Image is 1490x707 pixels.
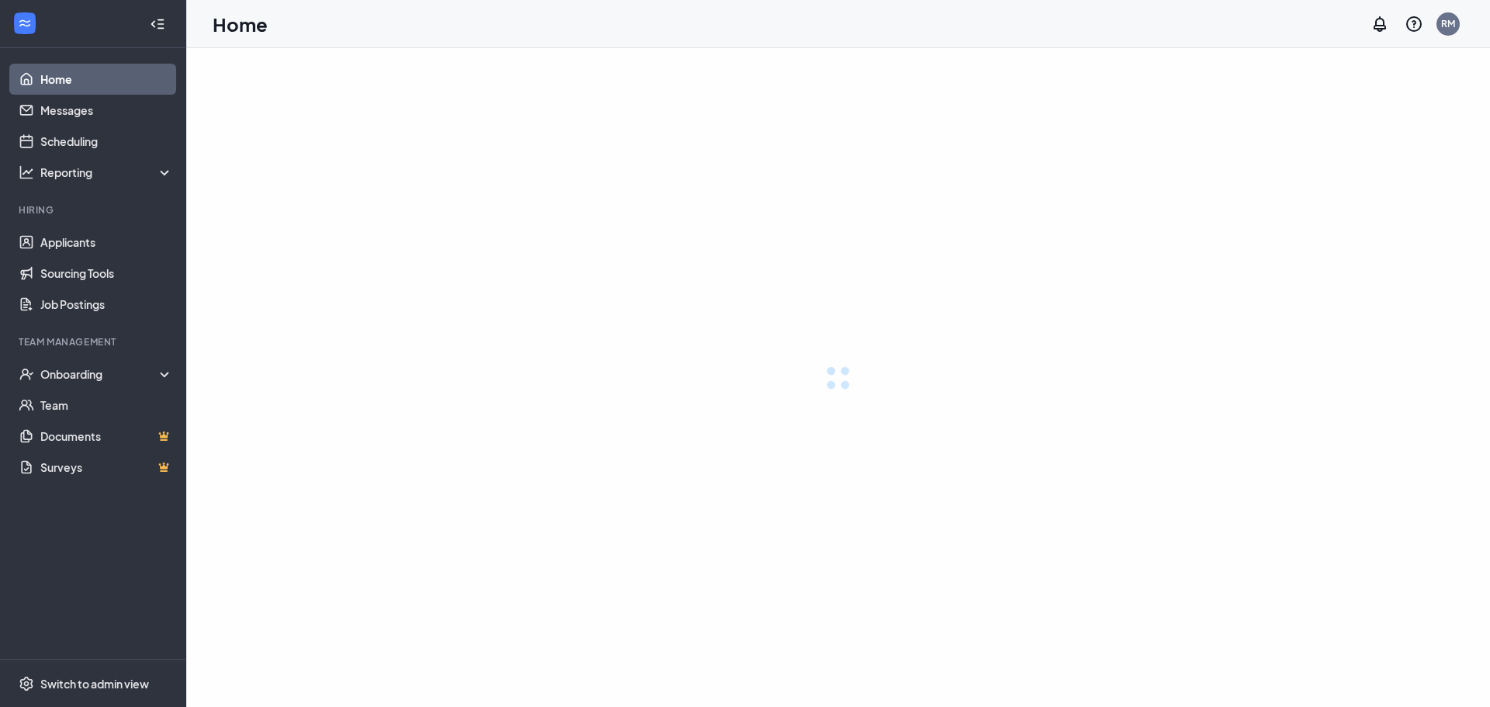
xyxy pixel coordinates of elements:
[19,203,170,217] div: Hiring
[40,165,174,180] div: Reporting
[40,126,173,157] a: Scheduling
[150,16,165,32] svg: Collapse
[1370,15,1389,33] svg: Notifications
[40,258,173,289] a: Sourcing Tools
[40,366,174,382] div: Onboarding
[40,421,173,452] a: DocumentsCrown
[40,227,173,258] a: Applicants
[40,64,173,95] a: Home
[19,676,34,691] svg: Settings
[40,289,173,320] a: Job Postings
[19,165,34,180] svg: Analysis
[40,676,149,691] div: Switch to admin view
[40,95,173,126] a: Messages
[40,390,173,421] a: Team
[1405,15,1423,33] svg: QuestionInfo
[19,335,170,348] div: Team Management
[19,366,34,382] svg: UserCheck
[213,11,268,37] h1: Home
[40,452,173,483] a: SurveysCrown
[17,16,33,31] svg: WorkstreamLogo
[1441,17,1455,30] div: RM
